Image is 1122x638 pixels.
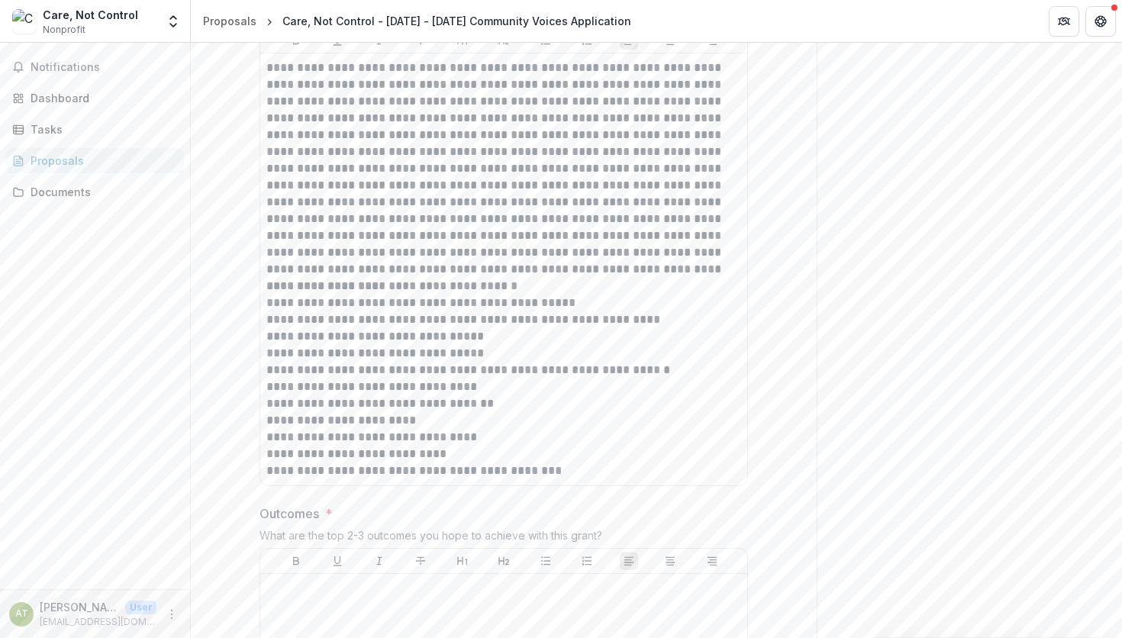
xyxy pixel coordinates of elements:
a: Tasks [6,117,184,142]
div: Dashboard [31,90,172,106]
p: User [125,601,156,614]
button: Align Center [661,552,679,570]
button: Notifications [6,55,184,79]
button: Partners [1049,6,1079,37]
p: [PERSON_NAME] [40,599,119,615]
button: More [163,605,181,623]
button: Bold [287,552,305,570]
a: Proposals [6,148,184,173]
button: Bullet List [537,552,555,570]
a: Proposals [197,10,263,32]
nav: breadcrumb [197,10,637,32]
button: Underline [328,552,347,570]
div: Tasks [31,121,172,137]
button: Align Right [703,552,721,570]
button: Italicize [370,552,389,570]
a: Documents [6,179,184,205]
button: Strike [411,552,430,570]
a: Dashboard [6,85,184,111]
div: Care, Not Control - [DATE] - [DATE] Community Voices Application [282,13,631,29]
div: Documents [31,184,172,200]
div: Proposals [203,13,256,29]
button: Ordered List [578,552,596,570]
span: Notifications [31,61,178,74]
button: Align Left [620,552,638,570]
div: Autumn Talley [15,609,28,619]
img: Care, Not Control [12,9,37,34]
div: What are the top 2-3 outcomes you hope to achieve with this grant? [260,529,748,548]
button: Heading 1 [453,552,472,570]
div: Proposals [31,153,172,169]
p: Outcomes [260,504,319,523]
button: Heading 2 [495,552,513,570]
button: Get Help [1085,6,1116,37]
p: [EMAIL_ADDRESS][DOMAIN_NAME] [40,615,156,629]
span: Nonprofit [43,23,85,37]
button: Open entity switcher [163,6,184,37]
div: Care, Not Control [43,7,138,23]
